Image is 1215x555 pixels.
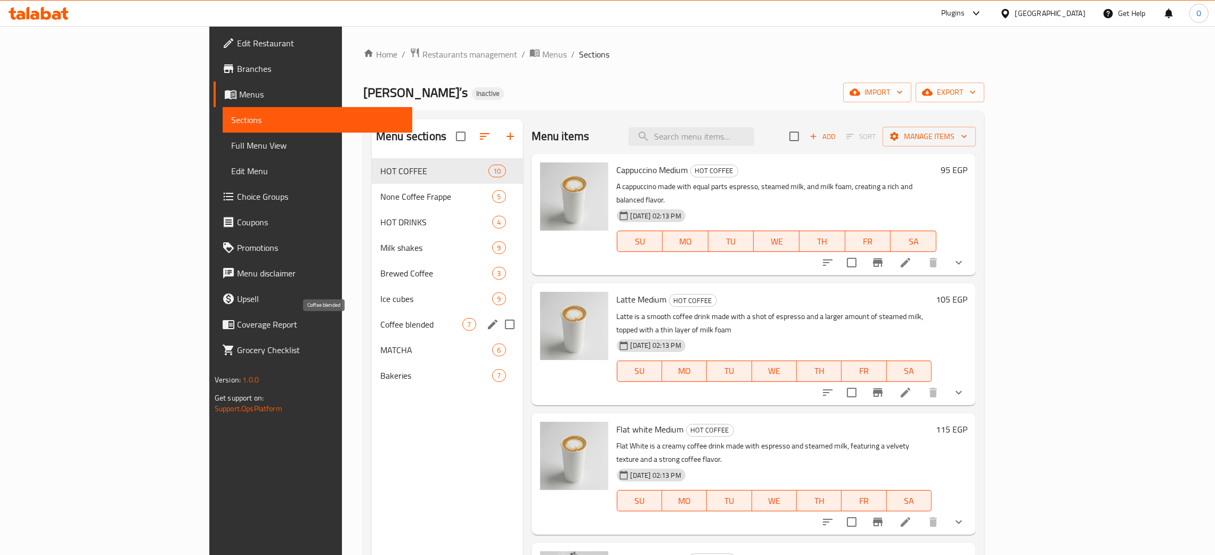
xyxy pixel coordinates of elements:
[756,363,793,379] span: WE
[752,490,797,511] button: WE
[952,516,965,528] svg: Show Choices
[372,184,523,209] div: None Coffee Frappe5
[214,81,412,107] a: Menus
[215,391,264,405] span: Get support on:
[617,490,662,511] button: SU
[887,361,932,382] button: SA
[891,231,936,252] button: SA
[485,316,501,332] button: edit
[924,86,976,99] span: export
[707,490,752,511] button: TU
[941,7,965,20] div: Plugins
[887,490,932,511] button: SA
[214,337,412,363] a: Grocery Checklist
[493,268,505,279] span: 3
[842,361,886,382] button: FR
[237,241,404,254] span: Promotions
[865,250,891,275] button: Branch-specific-item
[1196,7,1201,19] span: O
[372,312,523,337] div: Coffee blended7edit
[493,345,505,355] span: 6
[363,47,984,61] nav: breadcrumb
[936,422,967,437] h6: 115 EGP
[617,361,662,382] button: SU
[489,166,505,176] span: 10
[852,86,903,99] span: import
[891,493,927,509] span: SA
[540,162,608,231] img: Cappuccino Medium
[756,493,793,509] span: WE
[422,48,517,61] span: Restaurants management
[372,235,523,260] div: Milk shakes9
[626,211,686,221] span: [DATE] 02:13 PM
[380,165,488,177] span: HOT COFFEE
[380,190,492,203] div: None Coffee Frappe
[617,291,667,307] span: Latte Medium
[237,216,404,228] span: Coupons
[462,318,476,331] div: items
[899,386,912,399] a: Edit menu item
[711,493,747,509] span: TU
[662,490,707,511] button: MO
[899,256,912,269] a: Edit menu item
[492,190,505,203] div: items
[1015,7,1086,19] div: [GEOGRAPHIC_DATA]
[493,192,505,202] span: 5
[691,165,738,177] span: HOT COFFEE
[214,312,412,337] a: Coverage Report
[841,251,863,274] span: Select to update
[372,260,523,286] div: Brewed Coffee3
[223,158,412,184] a: Edit Menu
[579,48,609,61] span: Sections
[669,294,717,307] div: HOT COFFEE
[952,386,965,399] svg: Show Choices
[380,318,462,331] span: Coffee blended
[214,286,412,312] a: Upsell
[472,124,498,149] span: Sort sections
[492,344,505,356] div: items
[865,380,891,405] button: Branch-specific-item
[752,361,797,382] button: WE
[713,234,750,249] span: TU
[498,124,523,149] button: Add section
[754,231,800,252] button: WE
[214,260,412,286] a: Menu disclaimer
[380,267,492,280] span: Brewed Coffee
[617,310,932,337] p: Latte is a smooth coffee drink made with a shot of espresso and a larger amount of steamed milk, ...
[815,380,841,405] button: sort-choices
[946,509,972,535] button: show more
[472,89,504,98] span: Inactive
[237,37,404,50] span: Edit Restaurant
[891,363,927,379] span: SA
[214,30,412,56] a: Edit Restaurant
[237,62,404,75] span: Branches
[380,241,492,254] span: Milk shakes
[936,292,967,307] h6: 105 EGP
[865,509,891,535] button: Branch-specific-item
[540,422,608,490] img: Flat white Medium
[617,421,684,437] span: Flat white Medium
[707,361,752,382] button: TU
[797,361,842,382] button: TH
[463,320,475,330] span: 7
[629,127,754,146] input: search
[540,292,608,360] img: Latte Medium
[804,234,841,249] span: TH
[899,516,912,528] a: Edit menu item
[372,337,523,363] div: MATCHA6
[214,209,412,235] a: Coupons
[380,369,492,382] span: Bakeries
[617,439,932,466] p: Flat White is a creamy coffee drink made with espresso and steamed milk, featuring a velvety text...
[380,216,492,228] span: HOT DRINKS
[941,162,967,177] h6: 95 EGP
[708,231,754,252] button: TU
[492,241,505,254] div: items
[846,493,882,509] span: FR
[690,165,738,177] div: HOT COFFEE
[472,87,504,100] div: Inactive
[815,509,841,535] button: sort-choices
[571,48,575,61] li: /
[617,162,688,178] span: Cappuccino Medium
